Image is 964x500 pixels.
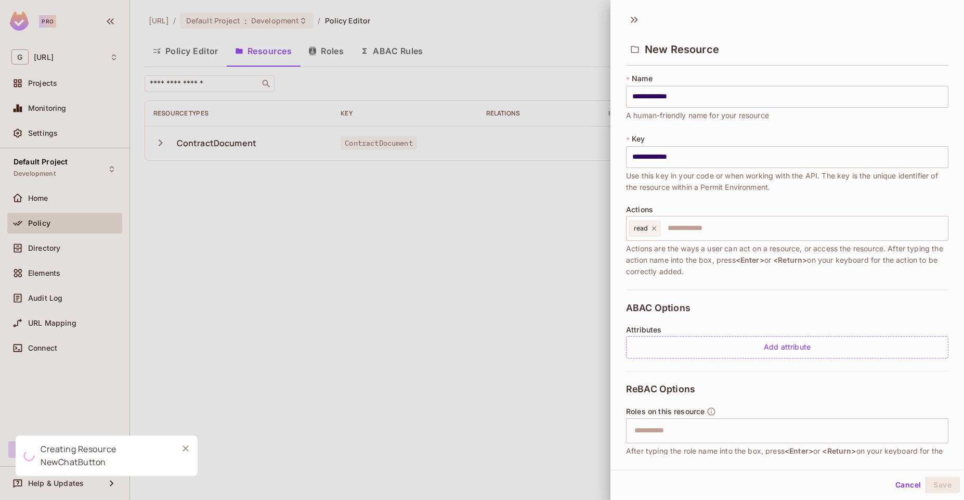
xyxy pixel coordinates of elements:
[178,441,193,456] button: Close
[629,221,660,236] div: read
[41,443,170,469] div: Creating Resource NewChatButton
[626,445,948,468] span: After typing the role name into the box, press or on your keyboard for the role to be correctly a...
[626,407,705,416] span: Roles on this resource
[773,255,807,264] span: <Return>
[645,43,719,56] span: New Resource
[626,206,653,214] span: Actions
[632,74,653,83] span: Name
[785,446,813,455] span: <Enter>
[626,384,695,394] span: ReBAC Options
[626,303,691,313] span: ABAC Options
[891,477,925,493] button: Cancel
[626,326,662,334] span: Attributes
[736,255,764,264] span: <Enter>
[925,477,960,493] button: Save
[626,243,948,277] span: Actions are the ways a user can act on a resource, or access the resource. After typing the actio...
[626,336,948,358] div: Add attribute
[632,135,645,143] span: Key
[822,446,856,455] span: <Return>
[626,170,948,193] span: Use this key in your code or when working with the API. The key is the unique identifier of the r...
[634,224,648,233] span: read
[626,110,769,121] span: A human-friendly name for your resource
